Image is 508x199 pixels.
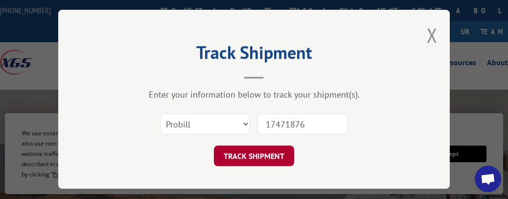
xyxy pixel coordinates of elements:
button: Close modal [427,22,438,48]
input: Number(s) [257,114,347,134]
button: TRACK SHIPMENT [214,146,294,166]
h2: Track Shipment [107,46,401,64]
div: Open chat [475,166,501,192]
div: Enter your information below to track your shipment(s). [107,89,401,100]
